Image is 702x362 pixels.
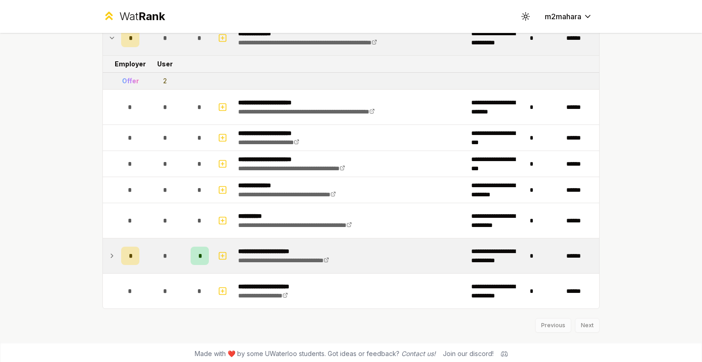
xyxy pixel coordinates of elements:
a: Contact us! [401,350,436,357]
span: Made with ❤️ by some UWaterloo students. Got ideas or feedback? [195,349,436,358]
div: 2 [163,76,167,86]
span: Rank [138,10,165,23]
div: Join our discord! [443,349,494,358]
button: m2mahara [537,8,600,25]
span: m2mahara [545,11,581,22]
td: Employer [117,56,143,72]
a: WatRank [102,9,165,24]
td: User [143,56,187,72]
div: Offer [122,76,139,86]
div: Wat [119,9,165,24]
